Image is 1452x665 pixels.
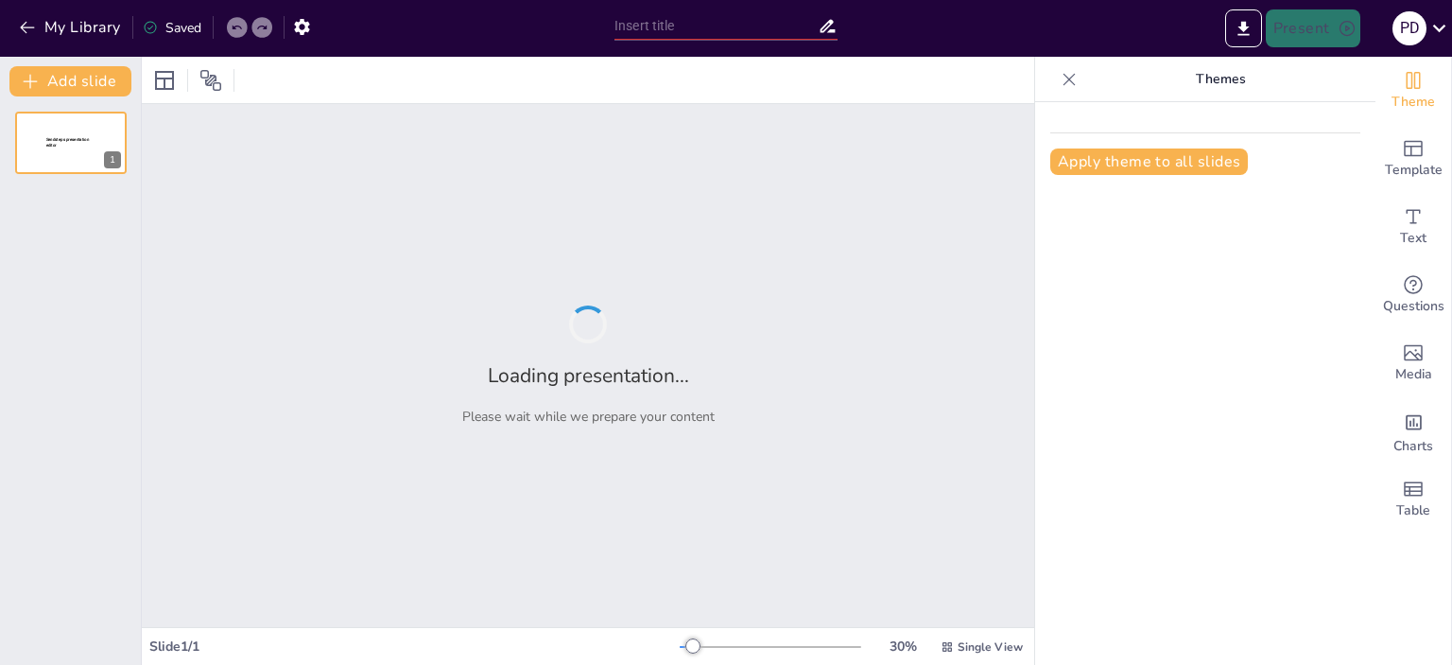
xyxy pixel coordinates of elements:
span: Table [1396,500,1430,521]
span: Position [199,69,222,92]
div: Add charts and graphs [1375,397,1451,465]
div: Add a table [1375,465,1451,534]
span: Charts [1393,436,1433,457]
div: 1 [15,112,127,174]
button: P D [1392,9,1426,47]
span: Single View [958,639,1023,655]
div: Slide 1 / 1 [149,638,680,656]
div: P D [1392,11,1426,45]
span: Questions [1383,296,1444,317]
p: Please wait while we prepare your content [462,408,715,426]
span: Media [1395,364,1432,385]
button: Apply theme to all slides [1050,149,1248,175]
span: Theme [1391,92,1435,113]
span: Template [1385,160,1443,181]
span: Text [1400,228,1426,249]
span: Sendsteps presentation editor [46,137,89,148]
div: Add text boxes [1375,193,1451,261]
div: Add images, graphics, shapes or video [1375,329,1451,397]
div: Get real-time input from your audience [1375,261,1451,329]
button: Export to PowerPoint [1225,9,1262,47]
div: 30 % [880,638,925,656]
button: Add slide [9,66,131,96]
p: Themes [1084,57,1357,102]
input: Insert title [614,12,818,40]
button: My Library [14,12,129,43]
div: Saved [143,19,201,37]
button: Present [1266,9,1360,47]
div: Change the overall theme [1375,57,1451,125]
h2: Loading presentation... [488,362,689,389]
div: Layout [149,65,180,96]
div: 1 [104,151,121,168]
div: Add ready made slides [1375,125,1451,193]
